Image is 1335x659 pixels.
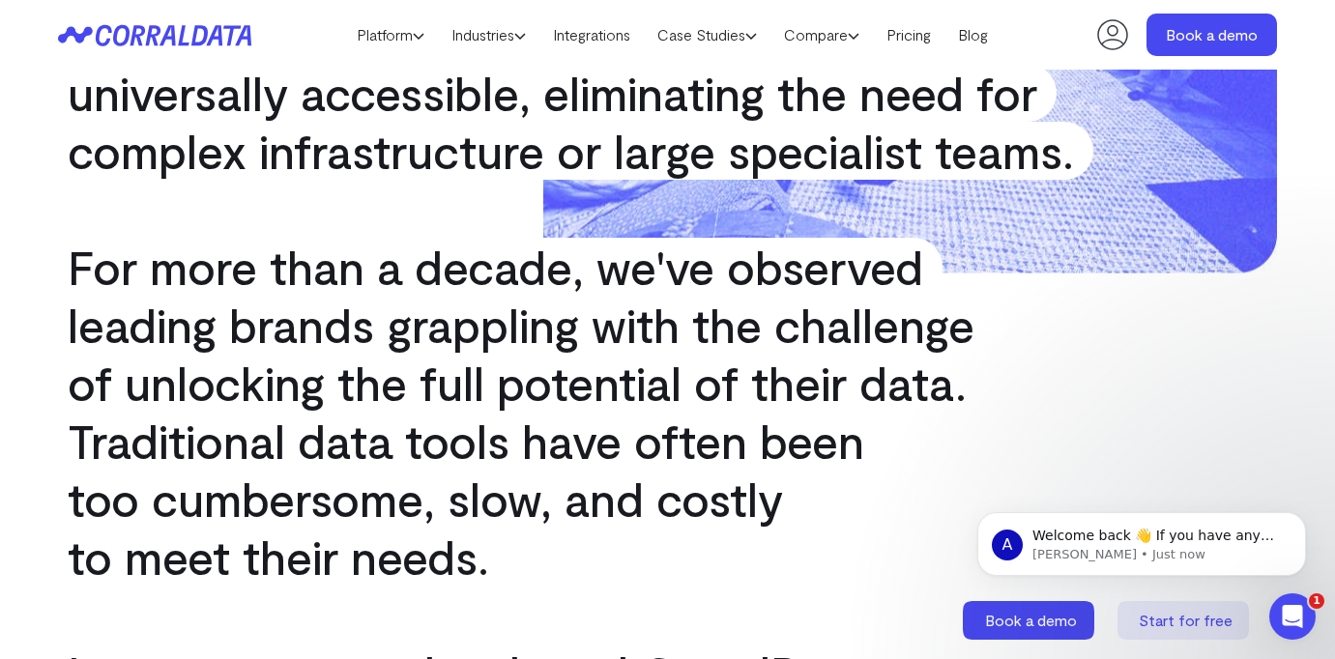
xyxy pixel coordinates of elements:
a: Industries [438,20,539,49]
a: Platform [343,20,438,49]
p: Message from Alex, sent Just now [84,156,334,173]
div: Profile image for Alex [44,139,74,170]
span: Traditional data tools have often been [48,412,884,470]
span: too cumbersome, slow, and costly [48,470,802,528]
a: Book a demo [1146,14,1277,56]
a: Book a demo [963,601,1098,640]
div: message notification from Alex, Just now. Welcome back 👋 If you have any questions about our pric... [29,122,358,186]
span: Start for free [1139,611,1233,629]
span: leading brands grappling with the challenge [48,296,994,354]
span: For more than a decade, we've observed [48,238,943,296]
iframe: Intercom notifications message [948,390,1335,607]
span: Book a demo [985,611,1077,629]
span: of unlocking the full potential of their data. [48,354,986,412]
span: 1 [1309,593,1324,609]
a: Pricing [873,20,944,49]
a: Case Studies [644,20,770,49]
a: Start for free [1117,601,1253,640]
a: Compare [770,20,873,49]
a: Integrations [539,20,644,49]
span: Welcome back 👋 If you have any questions about our pricing, I’m here to help! 🙂 [PERSON_NAME] [84,137,326,191]
span: universally accessible, eliminating the need for [48,64,1057,122]
iframe: Intercom live chat [1269,593,1316,640]
a: Blog [944,20,1001,49]
span: complex infrastructure or large specialist teams. [48,122,1093,180]
span: to meet their needs. [48,528,508,586]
